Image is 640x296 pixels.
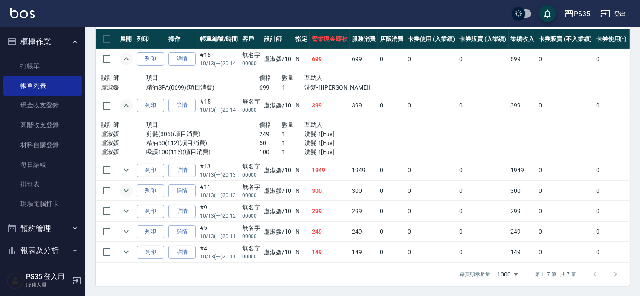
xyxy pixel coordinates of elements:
[262,181,294,201] td: 盧淑媛 /10
[3,218,82,240] button: 預約管理
[168,184,196,197] a: 詳情
[405,29,457,49] th: 卡券使用 (入業績)
[536,160,594,180] td: 0
[594,181,629,201] td: 0
[120,164,133,177] button: expand row
[120,99,133,112] button: expand row
[378,29,406,49] th: 店販消費
[198,49,240,69] td: #16
[304,74,323,81] span: 互助人
[536,49,594,69] td: 0
[457,96,509,116] td: 0
[494,263,521,286] div: 1000
[457,242,509,262] td: 0
[282,74,294,81] span: 數量
[137,52,164,66] button: 列印
[146,83,259,92] p: 精油SPA(0699)(項目消費)
[135,29,166,49] th: 列印
[405,181,457,201] td: 0
[168,225,196,238] a: 詳情
[594,242,629,262] td: 0
[198,181,240,201] td: #11
[509,160,537,180] td: 1949
[168,164,196,177] a: 詳情
[262,242,294,262] td: 盧淑媛 /10
[405,201,457,221] td: 0
[120,225,133,238] button: expand row
[536,222,594,242] td: 0
[242,97,260,106] div: 無名字
[101,130,146,139] p: 盧淑媛
[101,139,146,148] p: 盧淑媛
[3,76,82,96] a: 帳單列表
[293,96,310,116] td: N
[304,130,372,139] p: 洗髮-1[Eav]
[304,148,372,157] p: 洗髮-1[Eav]
[594,160,629,180] td: 0
[137,99,164,112] button: 列印
[120,184,133,197] button: expand row
[594,96,629,116] td: 0
[168,99,196,112] a: 詳情
[168,52,196,66] a: 詳情
[457,222,509,242] td: 0
[457,181,509,201] td: 0
[350,49,378,69] td: 699
[293,242,310,262] td: N
[535,270,576,278] p: 第 1–7 筆 共 7 筆
[242,203,260,212] div: 無名字
[262,96,294,116] td: 盧淑媛 /10
[509,242,537,262] td: 149
[3,239,82,261] button: 報表及分析
[242,212,260,220] p: 00000
[26,273,70,281] h5: PS35 登入用
[350,96,378,116] td: 399
[509,29,537,49] th: 業績收入
[293,49,310,69] td: N
[101,83,146,92] p: 盧淑媛
[120,246,133,258] button: expand row
[282,121,294,128] span: 數量
[457,201,509,221] td: 0
[536,181,594,201] td: 0
[101,74,119,81] span: 設計師
[198,242,240,262] td: #4
[3,155,82,174] a: 每日結帳
[536,201,594,221] td: 0
[3,56,82,76] a: 打帳單
[240,29,262,49] th: 客戶
[310,160,350,180] td: 1949
[597,6,630,22] button: 登出
[242,244,260,253] div: 無名字
[282,83,304,92] p: 1
[293,29,310,49] th: 指定
[146,139,259,148] p: 精油50(112)(項目消費)
[262,29,294,49] th: 設計師
[378,201,406,221] td: 0
[259,130,282,139] p: 249
[405,49,457,69] td: 0
[137,246,164,259] button: 列印
[536,29,594,49] th: 卡券販賣 (不入業績)
[26,281,70,289] p: 服務人員
[262,49,294,69] td: 盧淑媛 /10
[259,83,282,92] p: 699
[293,201,310,221] td: N
[3,96,82,115] a: 現金收支登錄
[378,181,406,201] td: 0
[242,60,260,67] p: 00000
[146,121,159,128] span: 項目
[262,201,294,221] td: 盧淑媛 /10
[137,184,164,197] button: 列印
[259,148,282,157] p: 100
[3,31,82,53] button: 櫃檯作業
[200,106,238,114] p: 10/13 (一) 20:14
[242,183,260,192] div: 無名字
[378,222,406,242] td: 0
[457,49,509,69] td: 0
[310,222,350,242] td: 249
[3,135,82,155] a: 材料自購登錄
[259,139,282,148] p: 50
[137,164,164,177] button: 列印
[3,194,82,214] a: 現場電腦打卡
